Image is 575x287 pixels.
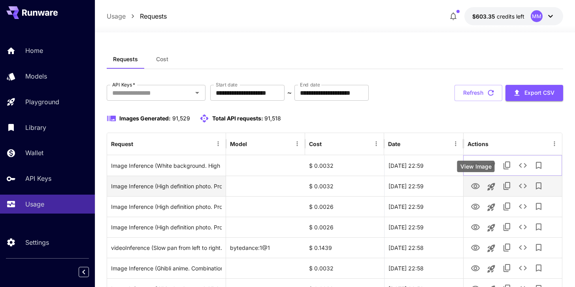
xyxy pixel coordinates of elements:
[119,115,171,122] span: Images Generated:
[483,158,499,174] button: Launch in playground
[505,85,563,101] button: Export CSV
[499,158,515,173] button: Copy TaskUUID
[468,141,488,147] div: Actions
[531,260,547,276] button: Add to library
[85,265,95,279] div: Collapse sidebar
[483,220,499,236] button: Launch in playground
[384,217,463,237] div: 27 Aug, 2025 22:59
[305,217,384,237] div: $ 0.0026
[371,138,382,149] button: Menu
[248,138,259,149] button: Sort
[25,148,43,158] p: Wallet
[322,138,334,149] button: Sort
[499,260,515,276] button: Copy TaskUUID
[468,198,483,214] button: View Image
[515,199,531,214] button: See details
[287,88,292,98] p: ~
[25,238,49,247] p: Settings
[483,199,499,215] button: Launch in playground
[216,81,238,88] label: Start date
[499,219,515,235] button: Copy TaskUUID
[384,176,463,196] div: 27 Aug, 2025 22:59
[468,157,483,173] button: View Image
[305,258,384,278] div: $ 0.0032
[309,141,322,147] div: Cost
[134,138,145,149] button: Sort
[113,56,138,63] span: Requests
[292,138,303,149] button: Menu
[264,115,281,122] span: 91,518
[226,237,305,258] div: bytedance:1@1
[107,11,126,21] a: Usage
[140,11,167,21] a: Requests
[111,176,222,196] div: Click to copy prompt
[384,237,463,258] div: 27 Aug, 2025 22:58
[468,219,483,235] button: View Image
[450,138,461,149] button: Menu
[531,240,547,255] button: Add to library
[515,260,531,276] button: See details
[213,138,224,149] button: Menu
[499,240,515,255] button: Copy TaskUUID
[25,71,47,81] p: Models
[384,258,463,278] div: 27 Aug, 2025 22:58
[497,13,524,20] span: credits left
[112,81,135,88] label: API Keys
[25,174,51,183] p: API Keys
[107,11,167,21] nav: breadcrumb
[25,199,44,209] p: Usage
[212,115,263,122] span: Total API requests:
[531,199,547,214] button: Add to library
[388,141,400,147] div: Date
[305,176,384,196] div: $ 0.0032
[457,161,495,172] div: View Image
[384,155,463,176] div: 27 Aug, 2025 22:59
[472,12,524,21] div: $603.34547
[305,155,384,176] div: $ 0.0032
[25,97,59,107] p: Playground
[25,46,43,55] p: Home
[549,138,560,149] button: Menu
[515,158,531,173] button: See details
[172,115,190,122] span: 91,529
[531,178,547,194] button: Add to library
[300,81,320,88] label: End date
[25,123,46,132] p: Library
[230,141,247,147] div: Model
[515,219,531,235] button: See details
[111,197,222,217] div: Click to copy prompt
[305,196,384,217] div: $ 0.0026
[111,238,222,258] div: Click to copy prompt
[111,258,222,278] div: Click to copy prompt
[454,85,502,101] button: Refresh
[464,7,563,25] button: $603.34547MM
[111,141,133,147] div: Request
[111,217,222,237] div: Click to copy prompt
[483,240,499,256] button: Launch in playground
[499,199,515,214] button: Copy TaskUUID
[515,178,531,194] button: See details
[111,156,222,176] div: Click to copy prompt
[401,138,412,149] button: Sort
[483,261,499,277] button: Launch in playground
[79,267,89,277] button: Collapse sidebar
[531,10,543,22] div: MM
[384,196,463,217] div: 27 Aug, 2025 22:59
[472,13,497,20] span: $603.35
[192,87,203,98] button: Open
[515,240,531,255] button: See details
[531,219,547,235] button: Add to library
[468,260,483,276] button: View Image
[483,179,499,195] button: Launch in playground
[531,158,547,173] button: Add to library
[468,178,483,194] button: View Image
[468,239,483,255] button: View Video
[156,56,168,63] span: Cost
[305,237,384,258] div: $ 0.1439
[499,178,515,194] button: Copy TaskUUID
